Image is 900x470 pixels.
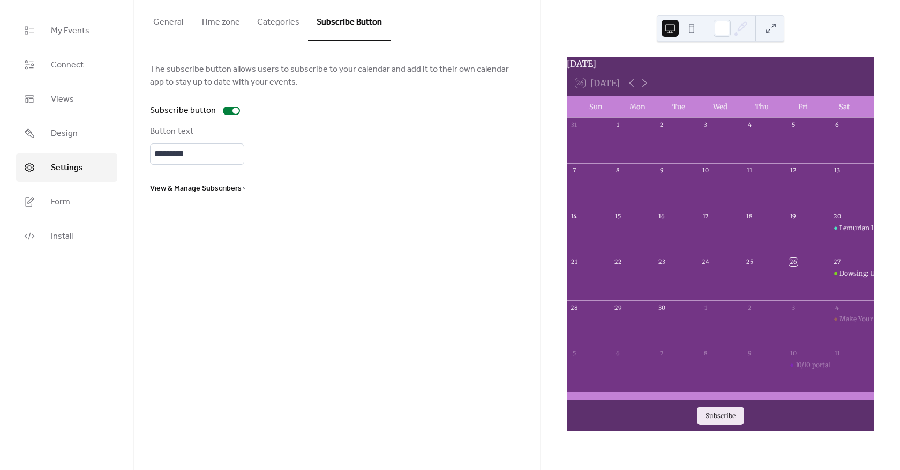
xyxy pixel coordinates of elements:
div: 8 [702,349,710,357]
span: Views [51,93,74,106]
div: 12 [789,166,797,175]
a: Install [16,222,117,251]
div: [DATE] [567,57,874,70]
div: 4 [833,304,841,312]
a: Design [16,119,117,148]
div: 31 [570,121,578,129]
div: 16 [658,212,666,220]
span: Form [51,196,70,209]
div: Dowsing: Understanding Auric Fields & Nadis [830,269,874,278]
a: My Events [16,16,117,45]
div: 24 [702,258,710,266]
a: View & Manage Subscribers > [150,185,245,191]
span: Settings [51,162,83,175]
div: 9 [658,166,666,175]
div: 14 [570,212,578,220]
a: Views [16,85,117,113]
div: 11 [745,166,753,175]
div: Button text [150,125,242,138]
div: 10 [789,349,797,357]
div: 15 [614,212,622,220]
div: Wed [700,96,741,118]
div: 1 [614,121,622,129]
span: Design [51,127,78,140]
div: 18 [745,212,753,220]
div: Subscribe button [150,104,216,117]
div: 13 [833,166,841,175]
div: 27 [833,258,841,266]
div: 1 [702,304,710,312]
div: Make Your Own Manifestation Board for the 10/10 Portal [830,315,874,324]
div: 5 [789,121,797,129]
button: Subscribe [697,407,744,425]
span: Connect [51,59,84,72]
div: 29 [614,304,622,312]
div: 4 [745,121,753,129]
a: Connect [16,50,117,79]
div: 7 [570,166,578,175]
div: 6 [614,349,622,357]
div: Sat [824,96,865,118]
div: Lemurian Light Codes: A Portal to Your Next Reality [830,224,874,233]
div: 2 [745,304,753,312]
a: Form [16,187,117,216]
div: 10/10 portal & The Sirians [786,361,830,370]
div: 23 [658,258,666,266]
div: Fri [782,96,823,118]
div: 10 [702,166,710,175]
div: 8 [614,166,622,175]
div: 7 [658,349,666,357]
div: 26 [789,258,797,266]
div: 10/10 portal & The Sirians [796,361,873,370]
div: Thu [741,96,782,118]
div: 17 [702,212,710,220]
div: 21 [570,258,578,266]
div: Mon [617,96,658,118]
div: Tue [658,96,700,118]
div: 3 [702,121,710,129]
span: The subscribe button allows users to subscribe to your calendar and add it to their own calendar ... [150,63,524,89]
span: View & Manage Subscribers [150,183,242,195]
div: 28 [570,304,578,312]
div: 6 [833,121,841,129]
div: 5 [570,349,578,357]
div: 25 [745,258,753,266]
div: 20 [833,212,841,220]
div: 22 [614,258,622,266]
span: Install [51,230,73,243]
div: 2 [658,121,666,129]
div: 19 [789,212,797,220]
span: My Events [51,25,89,37]
div: 30 [658,304,666,312]
div: 9 [745,349,753,357]
div: Sun [575,96,617,118]
div: 3 [789,304,797,312]
div: 11 [833,349,841,357]
a: Settings [16,153,117,182]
